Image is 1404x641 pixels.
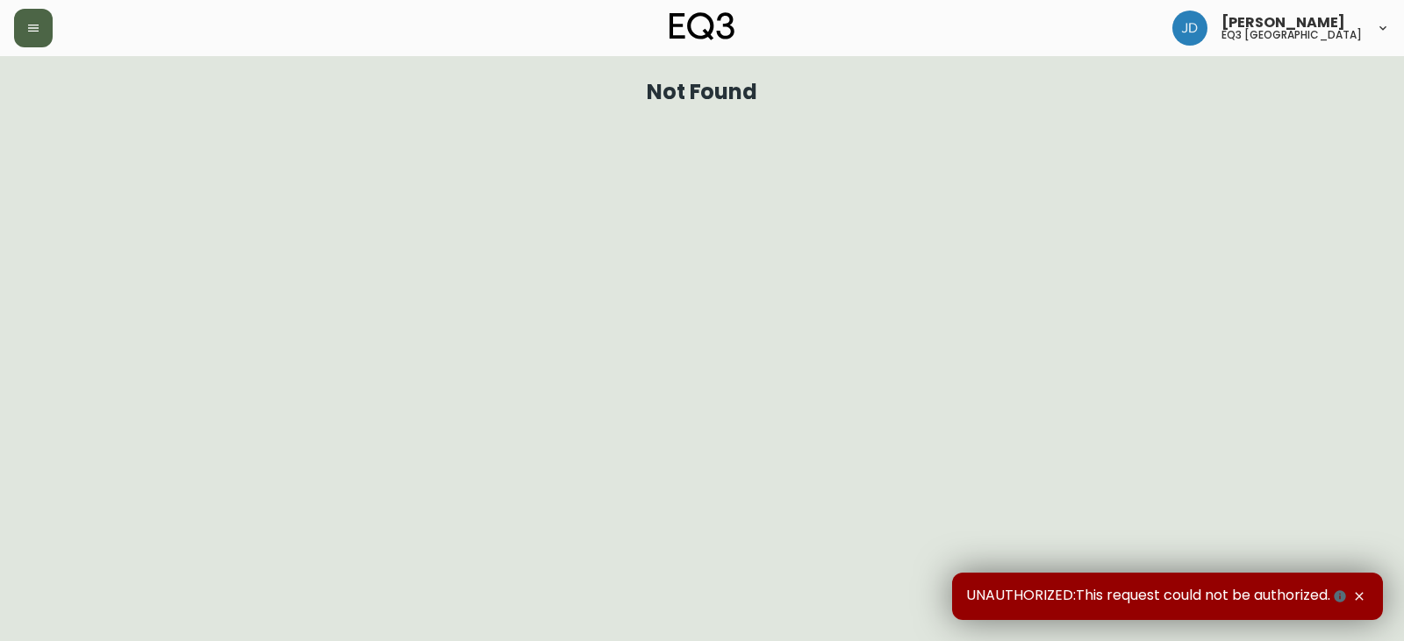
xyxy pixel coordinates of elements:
[1172,11,1207,46] img: 7c567ac048721f22e158fd313f7f0981
[1221,30,1362,40] h5: eq3 [GEOGRAPHIC_DATA]
[670,12,734,40] img: logo
[1221,16,1345,30] span: [PERSON_NAME]
[647,84,758,100] h1: Not Found
[966,587,1350,606] span: UNAUTHORIZED:This request could not be authorized.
